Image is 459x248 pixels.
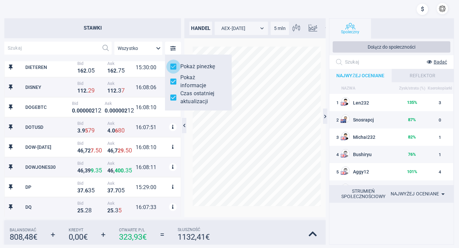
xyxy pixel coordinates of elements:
[428,86,452,91] font: Kserokopiarki
[124,147,125,154] strong: .
[110,147,113,154] strong: 6
[88,167,91,174] strong: 9
[336,169,339,174] font: 5
[191,25,210,31] font: handel
[72,108,75,114] strong: 0
[112,108,115,114] strong: 0
[25,204,76,210] div: DQ
[95,147,99,154] strong: 5
[341,102,346,106] img: Flaga USA
[115,127,118,134] strong: 6
[408,134,413,139] font: 82
[113,207,115,214] strong: .
[341,30,359,34] font: Społeczny
[107,88,110,94] strong: 1
[399,86,425,91] font: Zysk/strata (%)
[129,167,132,174] strong: 5
[121,87,125,94] strong: 7
[77,81,104,86] span: Bid
[83,68,86,74] strong: 2
[77,201,104,206] span: Bid
[99,167,102,174] strong: 5
[25,65,76,70] div: DIETEREN
[85,207,88,214] strong: 2
[439,118,441,123] font: 0
[136,64,169,71] div: 15:30:00
[408,152,413,157] font: 76
[121,108,124,114] strong: 0
[108,108,109,114] strong: .
[271,22,289,35] div: 5 mln
[121,187,125,194] strong: 5
[99,147,102,154] strong: 0
[410,73,435,78] font: REFLEKTOR
[333,41,450,53] button: Dołącz do społeczności
[107,127,110,134] strong: 4
[115,108,118,114] strong: 0
[113,187,115,194] strong: .
[113,68,116,74] strong: 2
[391,191,439,196] font: Najwyżej oceniane
[113,147,115,154] strong: ,
[353,135,375,140] font: Michał232
[77,167,80,174] strong: 4
[115,147,118,154] strong: 7
[107,161,134,166] span: Ask
[77,141,104,146] span: Bid
[118,67,121,74] strong: 7
[105,108,108,114] strong: 0
[88,207,92,214] strong: 8
[98,107,101,114] strong: 2
[439,152,441,157] font: 1
[110,127,112,134] strong: .
[107,68,110,74] strong: 1
[77,127,80,134] strong: 3
[91,127,95,134] strong: 9
[88,87,91,94] strong: 2
[341,188,385,199] font: STRUMIEŃ SPOŁECZNOŚCIOWY
[33,232,37,242] font: €
[110,88,113,94] strong: 1
[94,147,95,154] strong: .
[391,189,447,199] div: Najwyżej oceniane
[80,108,83,114] strong: 0
[336,73,384,78] font: NAJWYŻEJ OCENIANE
[205,232,210,242] font: €
[341,86,355,91] font: NAZWA
[91,67,95,74] strong: 5
[353,152,372,157] font: Bushiryu
[83,147,85,154] strong: ,
[77,161,104,166] span: Bid
[85,127,88,134] strong: 5
[80,88,83,94] strong: 1
[107,181,134,186] span: Ask
[112,127,115,134] strong: 0
[115,187,118,194] strong: 7
[125,167,129,174] strong: 3
[51,230,55,239] font: +
[77,121,104,126] span: Bid
[75,108,77,114] strong: .
[116,88,118,94] strong: .
[107,121,134,126] span: Ask
[83,232,88,242] font: €
[136,144,169,150] div: 16:08:10
[80,127,82,134] strong: .
[274,26,286,31] font: 5 mln
[121,147,124,154] strong: 9
[86,108,89,114] strong: 0
[125,147,129,154] strong: 5
[77,147,80,154] strong: 4
[83,88,86,94] strong: 2
[119,228,145,232] font: Otwarte P/L
[180,90,214,105] font: Czas ostatniej aktualizacji
[110,167,113,174] strong: 6
[434,59,447,65] font: Badać
[88,147,91,154] strong: 2
[86,88,88,94] strong: .
[80,147,83,154] strong: 6
[118,108,121,114] strong: 0
[10,232,33,242] font: 808,48
[336,118,339,123] font: 2
[329,163,453,180] tr: 5Flaga Wielkiej BrytaniiAggy12101%4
